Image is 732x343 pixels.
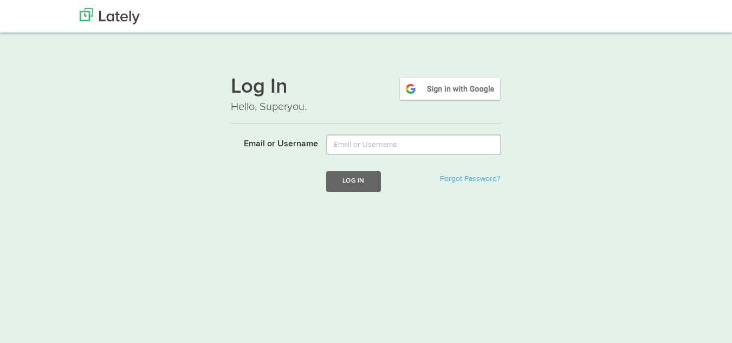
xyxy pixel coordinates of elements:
[80,8,140,24] img: Lately
[326,171,380,191] button: Log In
[231,76,502,99] h1: Log In
[440,175,500,183] a: Forgot Password?
[223,134,319,151] label: Email or Username
[326,134,501,155] input: Email or Username
[398,76,502,101] img: google-signin.png
[231,99,502,115] p: Hello, Superyou.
